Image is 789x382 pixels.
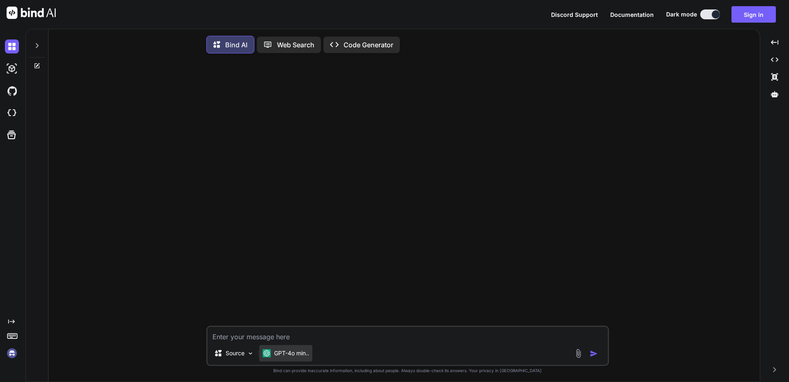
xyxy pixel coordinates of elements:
[344,40,393,50] p: Code Generator
[7,7,56,19] img: Bind AI
[5,62,19,76] img: darkAi-studio
[5,346,19,360] img: signin
[226,349,245,357] p: Source
[666,10,697,19] span: Dark mode
[590,350,598,358] img: icon
[551,11,598,18] span: Discord Support
[5,39,19,53] img: darkChat
[206,368,609,374] p: Bind can provide inaccurate information, including about people. Always double-check its answers....
[610,11,654,18] span: Documentation
[263,349,271,357] img: GPT-4o mini
[247,350,254,357] img: Pick Models
[225,40,247,50] p: Bind AI
[5,106,19,120] img: cloudideIcon
[731,6,776,23] button: Sign in
[274,349,309,357] p: GPT-4o min..
[574,349,583,358] img: attachment
[5,84,19,98] img: githubDark
[277,40,314,50] p: Web Search
[551,10,598,19] button: Discord Support
[610,10,654,19] button: Documentation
